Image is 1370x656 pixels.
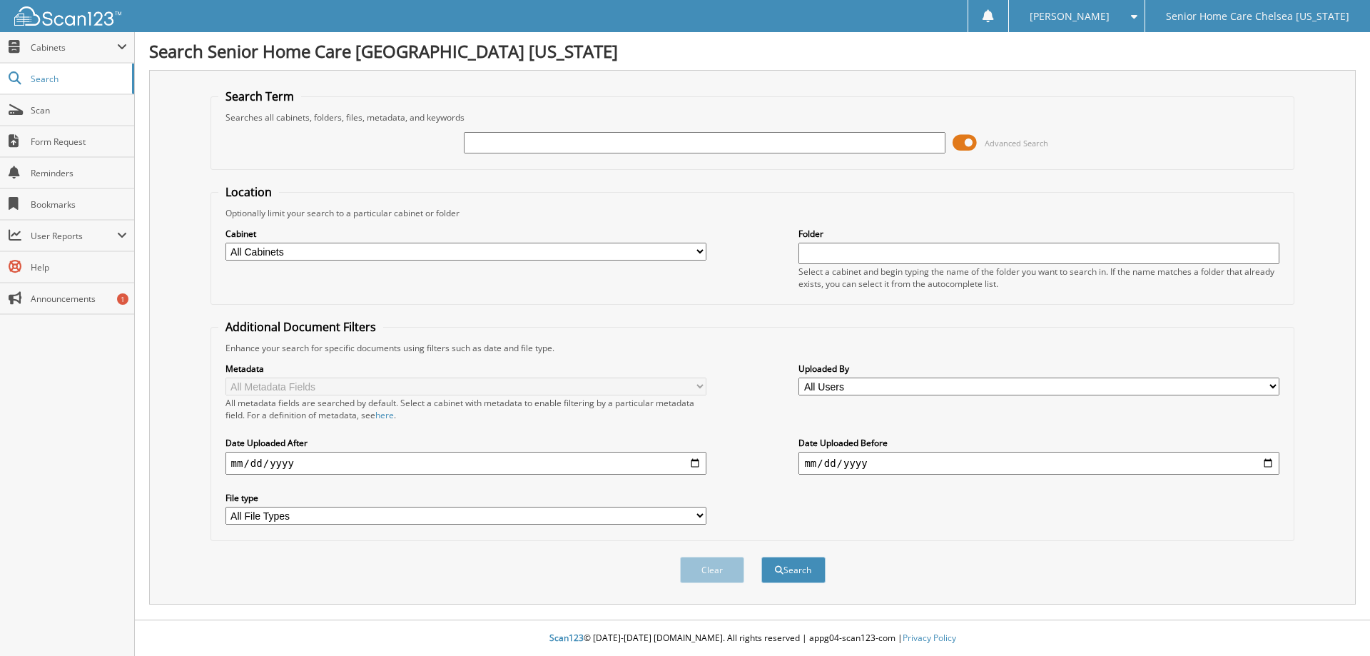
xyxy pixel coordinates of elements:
div: All metadata fields are searched by default. Select a cabinet with metadata to enable filtering b... [225,397,706,421]
label: Date Uploaded After [225,437,706,449]
span: Form Request [31,136,127,148]
h1: Search Senior Home Care [GEOGRAPHIC_DATA] [US_STATE] [149,39,1356,63]
span: User Reports [31,230,117,242]
label: Metadata [225,363,706,375]
span: [PERSON_NAME] [1030,12,1110,21]
button: Search [761,557,826,583]
span: Advanced Search [985,138,1048,148]
label: Date Uploaded Before [798,437,1279,449]
legend: Location [218,184,279,200]
label: Folder [798,228,1279,240]
input: end [798,452,1279,475]
a: Privacy Policy [903,632,956,644]
div: Select a cabinet and begin typing the name of the folder you want to search in. If the name match... [798,266,1279,290]
span: Bookmarks [31,198,127,211]
div: Searches all cabinets, folders, files, metadata, and keywords [218,111,1287,123]
div: Optionally limit your search to a particular cabinet or folder [218,207,1287,219]
div: © [DATE]-[DATE] [DOMAIN_NAME]. All rights reserved | appg04-scan123-com | [135,621,1370,656]
label: Uploaded By [798,363,1279,375]
input: start [225,452,706,475]
button: Clear [680,557,744,583]
span: Scan123 [549,632,584,644]
label: File type [225,492,706,504]
legend: Search Term [218,89,301,104]
span: Announcements [31,293,127,305]
span: Cabinets [31,41,117,54]
span: Reminders [31,167,127,179]
span: Help [31,261,127,273]
div: Enhance your search for specific documents using filters such as date and file type. [218,342,1287,354]
img: scan123-logo-white.svg [14,6,121,26]
a: here [375,409,394,421]
div: 1 [117,293,128,305]
legend: Additional Document Filters [218,319,383,335]
span: Scan [31,104,127,116]
label: Cabinet [225,228,706,240]
span: Senior Home Care Chelsea [US_STATE] [1166,12,1349,21]
span: Search [31,73,125,85]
